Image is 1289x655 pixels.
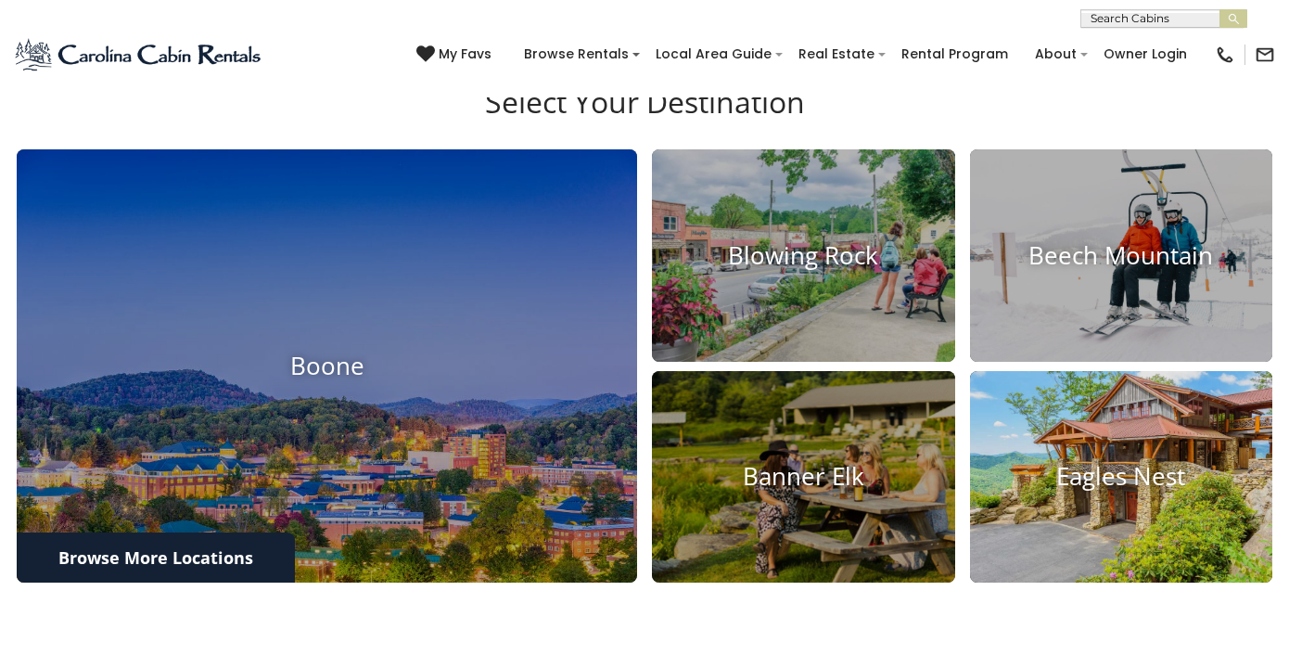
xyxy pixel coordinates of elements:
[416,45,496,65] a: My Favs
[646,40,781,69] a: Local Area Guide
[970,149,1273,362] a: Beech Mountain
[789,40,884,69] a: Real Estate
[892,40,1017,69] a: Rental Program
[1026,40,1086,69] a: About
[1094,40,1196,69] a: Owner Login
[17,149,637,583] a: Boone
[17,533,295,583] a: Browse More Locations
[970,241,1273,270] h4: Beech Mountain
[970,371,1273,584] a: Eagles Nest
[652,371,955,584] a: Banner Elk
[652,149,955,362] a: Blowing Rock
[515,40,638,69] a: Browse Rentals
[439,45,491,64] span: My Favs
[1215,45,1235,65] img: phone-regular-black.png
[970,463,1273,492] h4: Eagles Nest
[14,36,264,73] img: Blue-2.png
[652,463,955,492] h4: Banner Elk
[652,241,955,270] h4: Blowing Rock
[1255,45,1275,65] img: mail-regular-black.png
[17,352,637,380] h4: Boone
[14,84,1275,149] h3: Select Your Destination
